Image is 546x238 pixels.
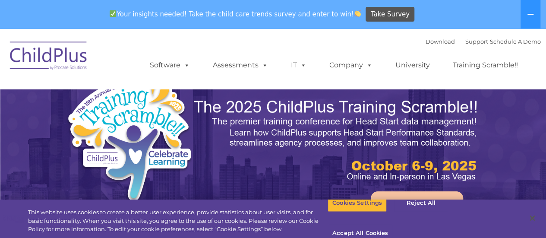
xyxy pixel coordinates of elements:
a: Training Scramble!! [444,57,527,74]
button: Close [523,209,542,228]
a: Take Survey [366,7,414,22]
span: Your insights needed! Take the child care trends survey and enter to win! [106,6,365,22]
img: ChildPlus by Procare Solutions [6,35,92,79]
span: Phone number [120,92,157,99]
a: Learn More [371,191,463,216]
img: 👏 [354,10,361,17]
span: Take Survey [371,7,410,22]
a: Assessments [204,57,277,74]
a: Download [426,38,455,45]
a: Schedule A Demo [490,38,541,45]
a: Software [141,57,199,74]
div: This website uses cookies to create a better user experience, provide statistics about user visit... [28,208,328,234]
a: Company [321,57,381,74]
a: IT [282,57,315,74]
a: University [387,57,439,74]
button: Cookies Settings [328,194,387,212]
span: Last name [120,57,146,63]
img: ✅ [110,10,116,17]
a: Support [465,38,488,45]
button: Reject All [394,194,448,212]
font: | [426,38,541,45]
